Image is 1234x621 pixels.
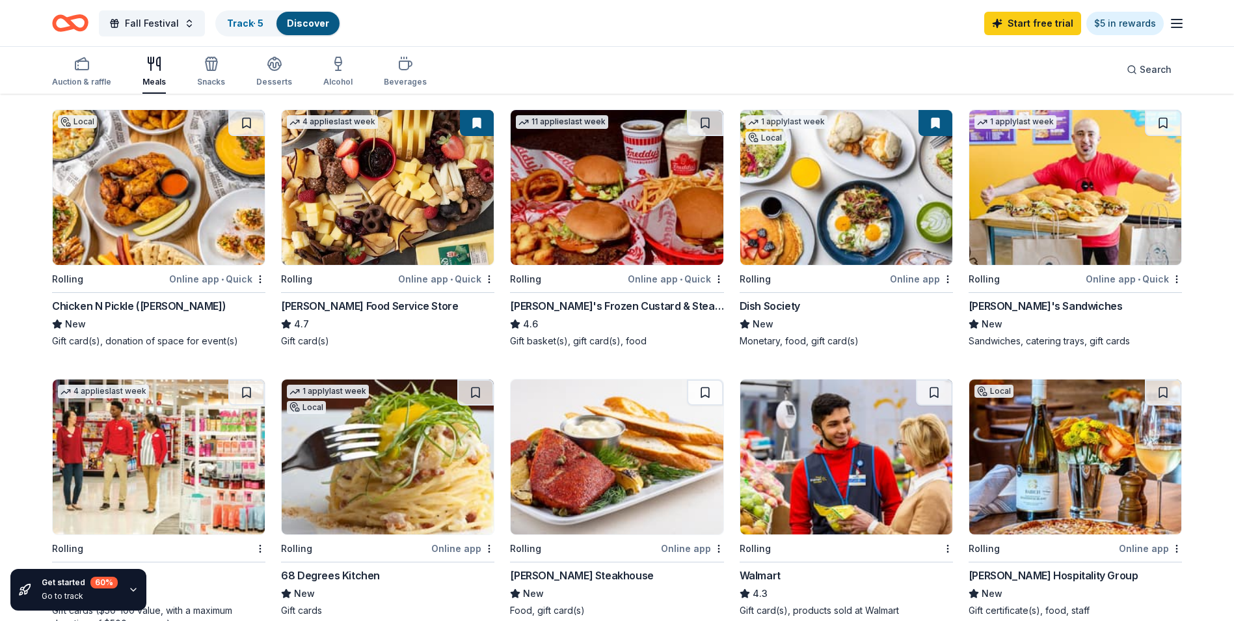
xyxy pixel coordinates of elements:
[1119,540,1182,557] div: Online app
[52,541,83,557] div: Rolling
[974,385,1013,398] div: Local
[510,541,541,557] div: Rolling
[431,540,494,557] div: Online app
[969,379,1181,534] img: Image for Berg Hospitality Group
[1138,274,1140,284] span: •
[227,18,263,29] a: Track· 5
[282,379,494,534] img: Image for 68 Degrees Kitchen
[323,51,353,94] button: Alcohol
[215,10,341,36] button: Track· 5Discover
[969,541,1000,557] div: Rolling
[287,401,326,414] div: Local
[1086,271,1182,287] div: Online app Quick
[1140,62,1172,77] span: Search
[969,335,1182,348] div: Sandwiches, catering trays, gift cards
[52,298,226,314] div: Chicken N Pickle ([PERSON_NAME])
[740,568,781,583] div: Walmart
[294,586,315,601] span: New
[523,316,538,332] span: 4.6
[384,51,427,94] button: Beverages
[294,316,309,332] span: 4.7
[745,131,785,145] div: Local
[169,271,265,287] div: Online app Quick
[510,298,723,314] div: [PERSON_NAME]'s Frozen Custard & Steakburgers
[969,604,1182,617] div: Gift certificate(s), food, staff
[753,586,768,601] span: 4.3
[42,577,118,588] div: Get started
[53,110,265,265] img: Image for Chicken N Pickle (Webster)
[384,77,427,87] div: Beverages
[281,541,312,557] div: Rolling
[740,298,800,314] div: Dish Society
[1086,12,1164,35] a: $5 in rewards
[281,335,494,348] div: Gift card(s)
[740,109,953,348] a: Image for Dish Society1 applylast weekLocalRollingOnline appDish SocietyNewMonetary, food, gift c...
[256,77,292,87] div: Desserts
[197,51,225,94] button: Snacks
[969,379,1182,617] a: Image for Berg Hospitality GroupLocalRollingOnline app[PERSON_NAME] Hospitality GroupNewGift cert...
[969,271,1000,287] div: Rolling
[969,298,1123,314] div: [PERSON_NAME]'s Sandwiches
[510,568,653,583] div: [PERSON_NAME] Steakhouse
[982,316,1002,332] span: New
[58,115,97,128] div: Local
[740,541,771,557] div: Rolling
[52,51,111,94] button: Auction & raffle
[125,16,179,31] span: Fall Festival
[628,271,724,287] div: Online app Quick
[197,77,225,87] div: Snacks
[281,109,494,348] a: Image for Gordon Food Service Store4 applieslast weekRollingOnline app•Quick[PERSON_NAME] Food Se...
[890,271,953,287] div: Online app
[740,271,771,287] div: Rolling
[511,379,723,534] img: Image for Perry's Steakhouse
[661,540,724,557] div: Online app
[511,110,723,265] img: Image for Freddy's Frozen Custard & Steakburgers
[969,110,1181,265] img: Image for Ike's Sandwiches
[256,51,292,94] button: Desserts
[281,298,458,314] div: [PERSON_NAME] Food Service Store
[523,586,544,601] span: New
[1116,57,1182,83] button: Search
[753,316,773,332] span: New
[398,271,494,287] div: Online app Quick
[740,379,952,534] img: Image for Walmart
[287,18,329,29] a: Discover
[510,604,723,617] div: Food, gift card(s)
[52,271,83,287] div: Rolling
[281,379,494,617] a: Image for 68 Degrees Kitchen1 applylast weekLocalRollingOnline app68 Degrees KitchenNewGift cards
[52,77,111,87] div: Auction & raffle
[740,110,952,265] img: Image for Dish Society
[740,604,953,617] div: Gift card(s), products sold at Walmart
[52,335,265,348] div: Gift card(s), donation of space for event(s)
[281,568,380,583] div: 68 Degrees Kitchen
[52,8,88,38] a: Home
[142,51,166,94] button: Meals
[281,604,494,617] div: Gift cards
[281,271,312,287] div: Rolling
[745,115,827,129] div: 1 apply last week
[510,379,723,617] a: Image for Perry's SteakhouseRollingOnline app[PERSON_NAME] SteakhouseNewFood, gift card(s)
[450,274,453,284] span: •
[740,379,953,617] a: Image for WalmartRollingWalmart4.3Gift card(s), products sold at Walmart
[65,316,86,332] span: New
[323,77,353,87] div: Alcohol
[287,385,369,398] div: 1 apply last week
[42,591,118,601] div: Go to track
[99,10,205,36] button: Fall Festival
[90,577,118,588] div: 60 %
[287,115,378,129] div: 4 applies last week
[142,77,166,87] div: Meals
[510,109,723,348] a: Image for Freddy's Frozen Custard & Steakburgers11 applieslast weekRollingOnline app•Quick[PERSON...
[510,335,723,348] div: Gift basket(s), gift card(s), food
[53,379,265,534] img: Image for Target
[282,110,494,265] img: Image for Gordon Food Service Store
[510,271,541,287] div: Rolling
[221,274,224,284] span: •
[680,274,682,284] span: •
[984,12,1081,35] a: Start free trial
[969,568,1138,583] div: [PERSON_NAME] Hospitality Group
[52,109,265,348] a: Image for Chicken N Pickle (Webster)LocalRollingOnline app•QuickChicken N Pickle ([PERSON_NAME])N...
[58,385,149,398] div: 4 applies last week
[969,109,1182,348] a: Image for Ike's Sandwiches1 applylast weekRollingOnline app•Quick[PERSON_NAME]'s SandwichesNewSan...
[516,115,608,129] div: 11 applies last week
